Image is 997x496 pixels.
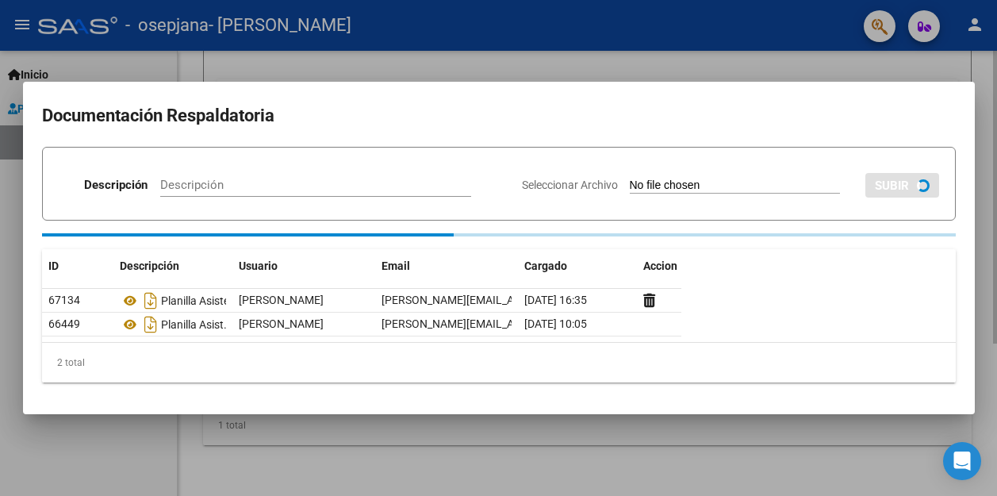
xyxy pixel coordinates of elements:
[42,343,956,383] div: 2 total
[239,317,324,330] span: [PERSON_NAME]
[42,249,113,283] datatable-header-cell: ID
[140,312,161,337] i: Descargar documento
[382,294,642,306] span: [PERSON_NAME][EMAIL_ADDRESS][DOMAIN_NAME]
[875,179,909,193] span: SUBIR
[48,260,59,272] span: ID
[865,173,939,198] button: SUBIR
[84,176,148,194] p: Descripción
[382,317,642,330] span: [PERSON_NAME][EMAIL_ADDRESS][DOMAIN_NAME]
[375,249,518,283] datatable-header-cell: Email
[382,260,410,272] span: Email
[239,294,324,306] span: [PERSON_NAME]
[120,312,226,337] div: Planilla Asist.
[524,260,567,272] span: Cargado
[232,249,375,283] datatable-header-cell: Usuario
[637,249,716,283] datatable-header-cell: Accion
[524,294,587,306] span: [DATE] 16:35
[518,249,637,283] datatable-header-cell: Cargado
[48,317,80,330] span: 66449
[140,288,161,313] i: Descargar documento
[113,249,232,283] datatable-header-cell: Descripción
[522,179,618,191] span: Seleccionar Archivo
[42,101,956,131] h2: Documentación Respaldatoria
[524,317,587,330] span: [DATE] 10:05
[120,260,179,272] span: Descripción
[239,260,278,272] span: Usuario
[643,260,677,272] span: Accion
[120,288,226,313] div: Planilla Asistencia Agosto 2025
[48,294,80,306] span: 67134
[943,442,981,480] div: Open Intercom Messenger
